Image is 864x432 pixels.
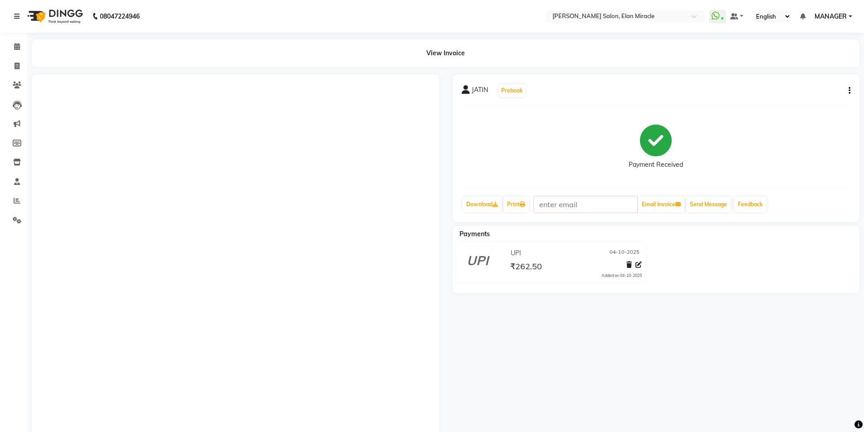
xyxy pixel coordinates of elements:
[629,160,683,170] div: Payment Received
[503,197,529,212] a: Print
[734,197,766,212] a: Feedback
[510,261,542,274] span: ₹262.50
[511,248,521,258] span: UPI
[610,248,639,258] span: 04-10-2025
[463,197,502,212] a: Download
[815,12,847,21] span: MANAGER
[472,85,488,98] span: JATIN
[32,39,859,67] div: View Invoice
[533,196,638,213] input: enter email
[638,197,684,212] button: Email Invoice
[23,4,85,29] img: logo
[686,197,731,212] button: Send Message
[100,4,140,29] b: 08047224946
[601,272,642,279] div: Added on 04-10-2025
[499,84,525,97] button: Prebook
[459,230,490,238] span: Payments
